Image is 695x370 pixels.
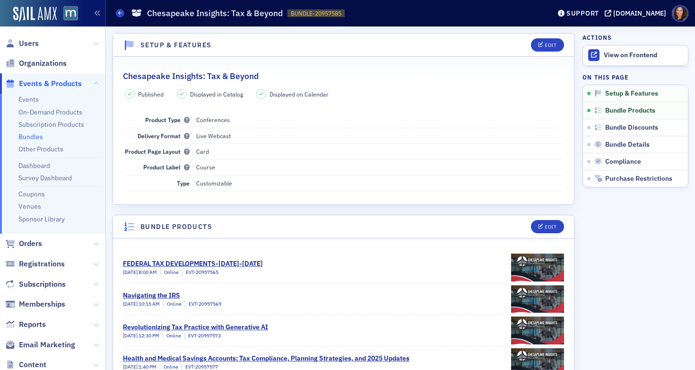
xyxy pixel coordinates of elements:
[123,332,139,339] span: [DATE]
[605,10,669,17] button: [DOMAIN_NAME]
[123,283,564,315] a: Navigating the IRS[DATE] 10:15 AMOnlineEVT-20957569
[613,9,666,18] div: [DOMAIN_NAME]
[5,238,42,249] a: Orders
[604,51,683,60] div: View on Frontend
[605,106,655,115] span: Bundle Products
[19,238,42,249] span: Orders
[123,269,139,275] span: [DATE]
[5,58,67,69] a: Organizations
[531,220,564,233] button: Edit
[182,269,218,276] div: EVT-20957565
[123,70,259,82] h2: Chesapeake Insights: Tax & Beyond
[566,9,599,18] div: Support
[123,291,221,300] div: Navigating the IRS
[5,79,82,89] a: Events & Products
[18,108,82,116] a: On-Demand Products
[139,269,157,275] span: 8:00 AM
[5,360,46,370] a: Content
[57,6,78,22] a: View Homepage
[123,322,268,332] div: Revolutionizing Tax Practice with Generative AI
[123,259,263,269] div: FEDERAL TAX DEVELOPMENTS-[DATE]-[DATE]
[19,79,82,89] span: Events & Products
[582,33,612,42] h4: Actions
[5,259,65,269] a: Registrations
[139,363,156,370] span: 1:40 PM
[18,120,84,129] a: Subscription Products
[18,174,72,182] a: Survey Dashboard
[545,43,556,48] div: Edit
[605,141,650,149] span: Bundle Details
[139,332,159,339] span: 12:30 PM
[605,175,672,183] span: Purchase Restrictions
[19,340,75,350] span: Email Marketing
[18,202,41,211] a: Venues
[160,269,179,276] div: Online
[582,73,688,81] h4: On this page
[605,158,641,166] span: Compliance
[63,6,78,21] img: SailAMX
[605,89,658,98] span: Setup & Features
[18,215,65,223] a: Sponsor Library
[147,8,283,19] h1: Chesapeake Insights: Tax & Beyond
[18,145,63,153] a: Other Products
[583,45,688,65] a: View on Frontend
[185,300,221,308] div: EVT-20957569
[19,299,65,309] span: Memberships
[18,190,45,198] a: Coupons
[531,38,564,52] button: Edit
[123,353,409,363] div: Health and Medical Savings Accounts: Tax Compliance, Planning Strategies, and 2025 Updates
[545,224,556,229] div: Edit
[5,299,65,309] a: Memberships
[140,222,212,232] h4: Bundle Products
[196,148,209,155] span: Card
[269,90,329,98] span: Displayed on Calendar
[13,7,57,22] img: SailAMX
[19,259,65,269] span: Registrations
[5,340,75,350] a: Email Marketing
[19,319,46,330] span: Reports
[196,132,231,140] span: Live Webcast
[18,161,50,170] a: Dashboard
[177,179,190,187] span: Type
[19,58,67,69] span: Organizations
[184,332,221,340] div: EVT-20957573
[139,300,160,307] span: 10:15 AM
[138,90,164,98] span: Published
[19,360,46,370] span: Content
[145,116,190,123] span: Product Type
[18,95,39,104] a: Events
[143,163,190,171] span: Product Label
[605,123,658,132] span: Bundle Discounts
[123,300,139,307] span: [DATE]
[138,132,190,140] span: Delivery Format
[163,332,181,340] div: Online
[5,319,46,330] a: Reports
[196,176,563,191] dd: Customizable
[672,5,688,22] span: Profile
[123,252,564,283] a: FEDERAL TAX DEVELOPMENTS-[DATE]-[DATE][DATE] 8:00 AMOnlineEVT-20957565
[163,300,182,308] div: Online
[123,315,564,346] a: Revolutionizing Tax Practice with Generative AI[DATE] 12:30 PMOnlineEVT-20957573
[5,38,39,49] a: Users
[5,279,66,290] a: Subscriptions
[18,132,43,141] a: Bundles
[196,159,563,175] dd: Course
[125,148,190,155] span: Product Page Layout
[19,38,39,49] span: Users
[19,279,66,290] span: Subscriptions
[123,363,139,370] span: [DATE]
[140,40,211,50] h4: Setup & Features
[291,9,341,18] span: BUNDLE-20957585
[190,90,243,98] span: Displayed in Catalog
[196,116,230,123] span: Conferences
